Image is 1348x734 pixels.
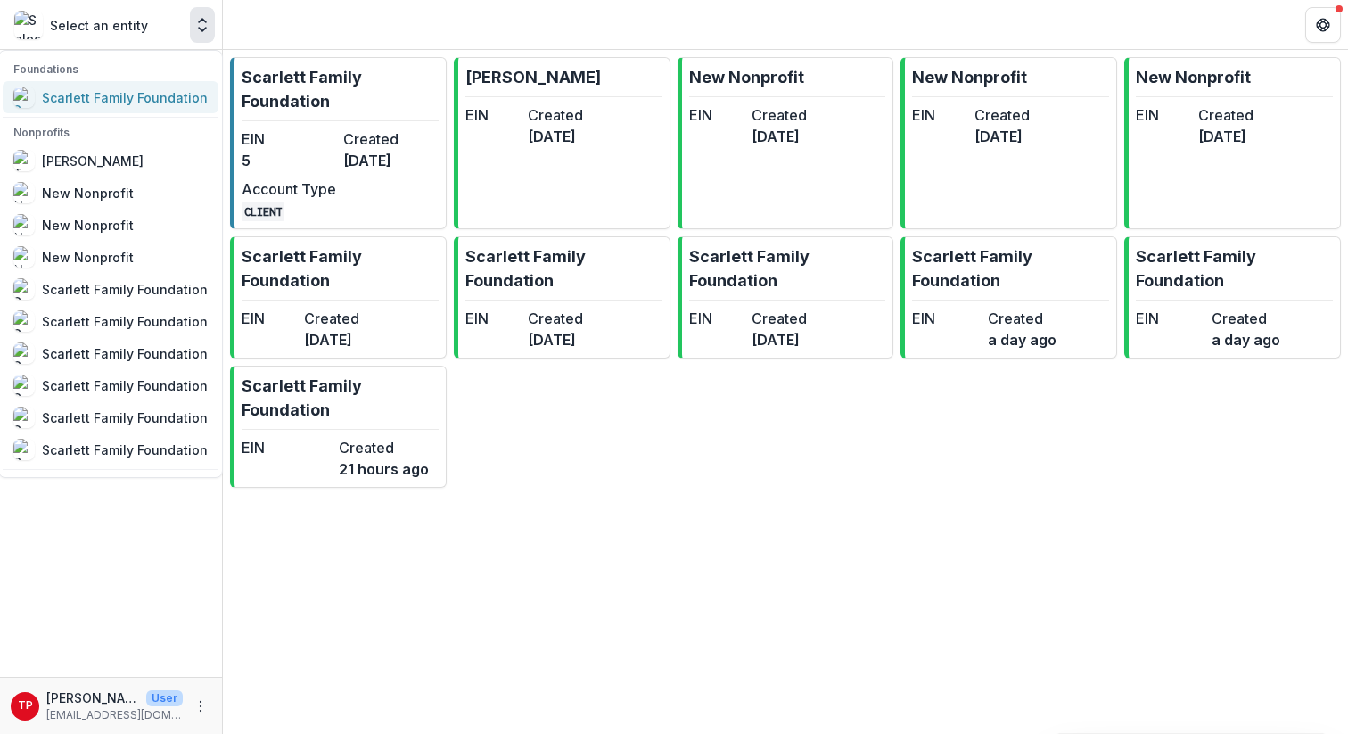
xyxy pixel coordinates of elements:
[465,308,521,329] dt: EIN
[1198,126,1253,147] dd: [DATE]
[912,244,1109,293] p: Scarlett Family Foundation
[46,689,139,707] p: [PERSON_NAME]
[988,329,1056,351] dd: a day ago
[1124,236,1341,359] a: Scarlett Family FoundationEINCreateda day ago
[454,236,670,359] a: Scarlett Family FoundationEINCreated[DATE]
[678,236,894,359] a: Scarlett Family FoundationEINCreated[DATE]
[465,65,601,89] p: [PERSON_NAME]
[689,244,886,293] p: Scarlett Family Foundation
[678,57,894,229] a: New NonprofitEINCreated[DATE]
[343,150,438,171] dd: [DATE]
[752,126,807,147] dd: [DATE]
[339,437,429,458] dt: Created
[689,308,744,329] dt: EIN
[242,202,284,221] code: CLIENT
[14,11,43,39] img: Select an entity
[190,7,215,43] button: Open entity switcher
[1305,7,1341,43] button: Get Help
[339,458,429,480] dd: 21 hours ago
[912,104,967,126] dt: EIN
[752,308,807,329] dt: Created
[1212,308,1280,329] dt: Created
[230,366,447,488] a: Scarlett Family FoundationEINCreated21 hours ago
[46,707,183,723] p: [EMAIL_ADDRESS][DOMAIN_NAME]
[190,696,211,717] button: More
[974,126,1030,147] dd: [DATE]
[242,437,332,458] dt: EIN
[230,236,447,359] a: Scarlett Family FoundationEINCreated[DATE]
[242,65,439,113] p: Scarlett Family Foundation
[50,16,148,35] p: Select an entity
[912,308,981,329] dt: EIN
[465,244,662,293] p: Scarlett Family Foundation
[1124,57,1341,229] a: New NonprofitEINCreated[DATE]
[242,374,439,422] p: Scarlett Family Foundation
[465,104,521,126] dt: EIN
[689,104,744,126] dt: EIN
[18,700,33,712] div: Tom Parrish
[230,57,447,229] a: Scarlett Family FoundationEIN5Created[DATE]Account TypeCLIENT
[242,308,297,329] dt: EIN
[752,104,807,126] dt: Created
[1136,65,1251,89] p: New Nonprofit
[1212,329,1280,351] dd: a day ago
[242,178,336,200] dt: Account Type
[900,57,1117,229] a: New NonprofitEINCreated[DATE]
[242,244,439,293] p: Scarlett Family Foundation
[1136,104,1191,126] dt: EIN
[1136,244,1333,293] p: Scarlett Family Foundation
[242,150,336,171] dd: 5
[689,65,804,89] p: New Nonprofit
[900,236,1117,359] a: Scarlett Family FoundationEINCreateda day ago
[974,104,1030,126] dt: Created
[528,308,583,329] dt: Created
[1198,104,1253,126] dt: Created
[343,128,438,150] dt: Created
[528,329,583,351] dd: [DATE]
[752,329,807,351] dd: [DATE]
[242,128,336,150] dt: EIN
[528,104,583,126] dt: Created
[988,308,1056,329] dt: Created
[146,690,183,706] p: User
[454,57,670,229] a: [PERSON_NAME]EINCreated[DATE]
[304,329,359,351] dd: [DATE]
[912,65,1027,89] p: New Nonprofit
[528,126,583,147] dd: [DATE]
[304,308,359,329] dt: Created
[1136,308,1204,329] dt: EIN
